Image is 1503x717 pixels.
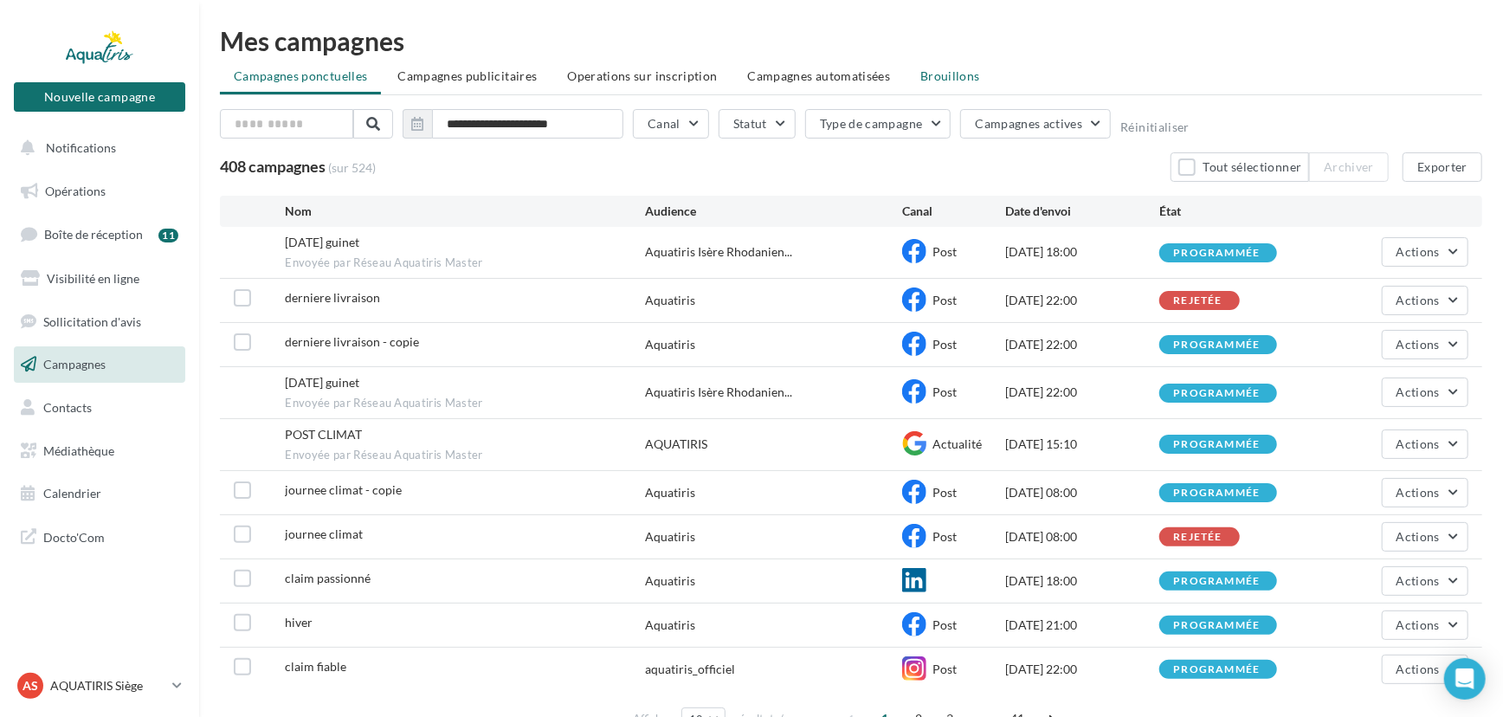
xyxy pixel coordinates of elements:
[932,617,957,632] span: Post
[932,244,957,259] span: Post
[633,109,709,139] button: Canal
[1173,664,1260,675] div: programmée
[285,615,313,630] span: hiver
[220,157,326,176] span: 408 campagnes
[1444,658,1486,700] div: Open Intercom Messenger
[1382,655,1468,684] button: Actions
[10,130,182,166] button: Notifications
[43,313,141,328] span: Sollicitation d'avis
[43,486,101,501] span: Calendrier
[1173,388,1260,399] div: programmée
[645,572,695,590] div: Aquatiris
[43,400,92,415] span: Contacts
[45,184,106,198] span: Opérations
[1173,620,1260,631] div: programmée
[397,68,537,83] span: Campagnes publicitaires
[14,82,185,112] button: Nouvelle campagne
[1005,203,1159,220] div: Date d'envoi
[1173,295,1222,307] div: rejetée
[1005,436,1159,453] div: [DATE] 15:10
[1005,572,1159,590] div: [DATE] 18:00
[932,337,957,352] span: Post
[285,482,402,497] span: journee climat - copie
[44,227,143,242] span: Boîte de réception
[1382,237,1468,267] button: Actions
[47,271,139,286] span: Visibilité en ligne
[1397,436,1440,451] span: Actions
[285,255,645,271] span: Envoyée par Réseau Aquatiris Master
[1382,610,1468,640] button: Actions
[645,484,695,501] div: Aquatiris
[285,290,380,305] span: derniere livraison
[932,384,957,399] span: Post
[10,475,189,512] a: Calendrier
[50,677,165,694] p: AQUATIRIS Siège
[1005,528,1159,546] div: [DATE] 08:00
[1397,529,1440,544] span: Actions
[920,68,980,83] span: Brouillons
[1397,244,1440,259] span: Actions
[1397,337,1440,352] span: Actions
[285,396,645,411] span: Envoyée par Réseau Aquatiris Master
[1005,661,1159,678] div: [DATE] 22:00
[1173,439,1260,450] div: programmée
[1397,485,1440,500] span: Actions
[46,140,116,155] span: Notifications
[1397,573,1440,588] span: Actions
[1382,566,1468,596] button: Actions
[748,68,891,83] span: Campagnes automatisées
[10,346,189,383] a: Campagnes
[43,443,114,458] span: Médiathèque
[1397,293,1440,307] span: Actions
[43,526,105,548] span: Docto'Com
[805,109,951,139] button: Type de campagne
[285,203,645,220] div: Nom
[1173,532,1222,543] div: rejetée
[932,529,957,544] span: Post
[645,617,695,634] div: Aquatiris
[10,173,189,210] a: Opérations
[1005,292,1159,309] div: [DATE] 22:00
[932,436,982,451] span: Actualité
[285,375,359,390] span: 11/12/25 guinet
[43,357,106,371] span: Campagnes
[645,384,792,401] span: Aquatiris Isère Rhodanien...
[1397,384,1440,399] span: Actions
[645,336,695,353] div: Aquatiris
[328,159,376,177] span: (sur 524)
[1173,488,1260,499] div: programmée
[10,519,189,555] a: Docto'Com
[10,304,189,340] a: Sollicitation d'avis
[1120,120,1190,134] button: Réinitialiser
[1173,576,1260,587] div: programmée
[220,28,1482,54] div: Mes campagnes
[932,293,957,307] span: Post
[1005,336,1159,353] div: [DATE] 22:00
[285,427,362,442] span: POST CLIMAT
[285,448,645,463] span: Envoyée par Réseau Aquatiris Master
[1171,152,1309,182] button: Tout sélectionner
[285,334,419,349] span: derniere livraison - copie
[645,243,792,261] span: Aquatiris Isère Rhodanien...
[285,235,359,249] span: 30/12/25 guinet
[1397,662,1440,676] span: Actions
[10,433,189,469] a: Médiathèque
[645,203,902,220] div: Audience
[645,436,707,453] div: AQUATIRIS
[10,390,189,426] a: Contacts
[285,526,363,541] span: journee climat
[158,229,178,242] div: 11
[932,662,957,676] span: Post
[1005,484,1159,501] div: [DATE] 08:00
[645,661,735,678] div: aquatiris_officiel
[10,216,189,253] a: Boîte de réception11
[1382,286,1468,315] button: Actions
[285,571,371,585] span: claim passionné
[1397,617,1440,632] span: Actions
[1159,203,1313,220] div: État
[14,669,185,702] a: AS AQUATIRIS Siège
[1005,617,1159,634] div: [DATE] 21:00
[1382,522,1468,552] button: Actions
[1309,152,1389,182] button: Archiver
[1382,330,1468,359] button: Actions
